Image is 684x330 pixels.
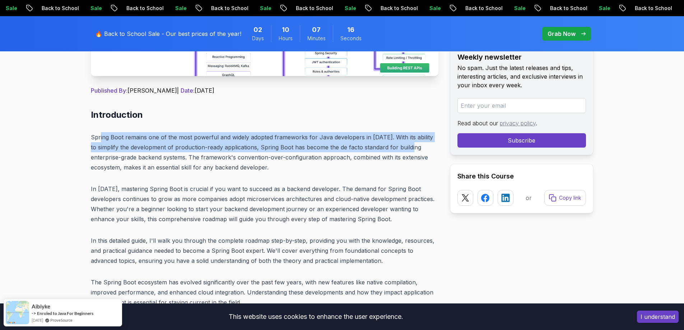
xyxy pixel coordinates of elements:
[253,25,262,35] span: 2 Days
[312,25,321,35] span: 7 Minutes
[32,317,43,323] span: [DATE]
[120,5,169,12] p: Back to School
[457,64,586,89] p: No spam. Just the latest releases and tips, interesting articles, and exclusive interviews in you...
[457,119,586,127] p: Read about our .
[307,35,326,42] span: Minutes
[169,5,192,12] p: Sale
[5,309,626,325] div: This website uses cookies to enhance the user experience.
[457,98,586,113] input: Enter your email
[544,190,586,206] button: Copy link
[347,25,354,35] span: 16 Seconds
[544,5,592,12] p: Back to School
[338,5,361,12] p: Sale
[500,120,536,127] a: privacy policy
[32,310,36,316] span: ->
[457,52,586,62] h2: Weekly newsletter
[181,87,195,94] span: Date:
[592,5,615,12] p: Sale
[50,317,73,323] a: ProveSource
[32,303,50,310] span: Aibiyke
[91,132,438,172] p: Spring Boot remains one of the most powerful and widely adopted frameworks for Java developers in...
[95,29,241,38] p: 🔥 Back to School Sale - Our best prices of the year!
[91,184,438,224] p: In [DATE], mastering Spring Boot is crucial if you want to succeed as a backend developer. The de...
[457,171,586,181] h2: Share this Course
[508,5,531,12] p: Sale
[423,5,446,12] p: Sale
[628,5,677,12] p: Back to School
[91,277,438,307] p: The Spring Boot ecosystem has evolved significantly over the past few years, with new features li...
[252,35,264,42] span: Days
[526,194,532,202] p: or
[279,35,293,42] span: Hours
[91,236,438,266] p: In this detailed guide, I'll walk you through the complete roadmap step-by-step, providing you wi...
[637,311,679,323] button: Accept cookies
[91,109,438,121] h2: Introduction
[253,5,276,12] p: Sale
[459,5,508,12] p: Back to School
[91,86,438,95] p: [PERSON_NAME] | [DATE]
[84,5,107,12] p: Sale
[340,35,362,42] span: Seconds
[559,194,581,201] p: Copy link
[548,29,576,38] p: Grab Now
[205,5,253,12] p: Back to School
[37,311,93,316] a: Enroled to Java For Beginners
[6,301,29,324] img: provesource social proof notification image
[282,25,289,35] span: 10 Hours
[35,5,84,12] p: Back to School
[374,5,423,12] p: Back to School
[457,133,586,148] button: Subscribe
[91,87,127,94] span: Published By:
[289,5,338,12] p: Back to School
